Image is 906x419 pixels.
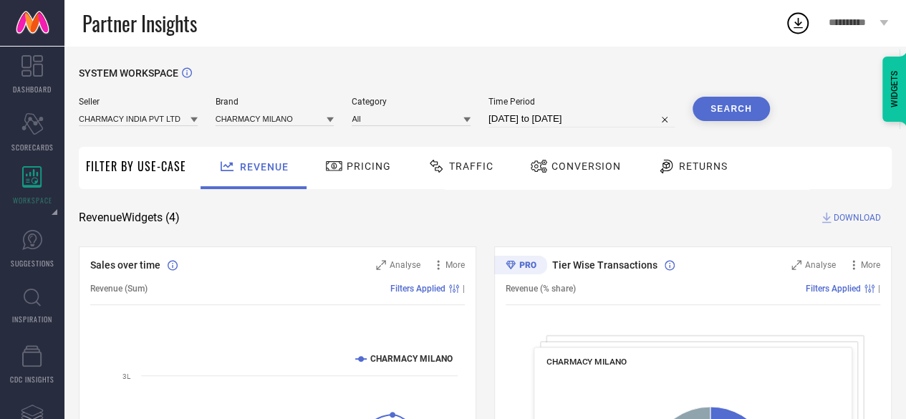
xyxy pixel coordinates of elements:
text: CHARMACY MILANO [370,354,453,364]
span: Filter By Use-Case [86,158,186,175]
span: Pricing [347,160,391,172]
div: Premium [494,256,547,277]
span: Revenue (Sum) [90,284,148,294]
span: Seller [79,97,198,107]
span: SUGGESTIONS [11,258,54,269]
span: Brand [216,97,334,107]
span: SCORECARDS [11,142,54,153]
span: CDC INSIGHTS [10,374,54,385]
span: Filters Applied [806,284,861,294]
span: Revenue Widgets ( 4 ) [79,211,180,225]
span: Conversion [551,160,621,172]
span: Category [352,97,471,107]
span: Returns [679,160,728,172]
span: Revenue (% share) [506,284,576,294]
span: | [463,284,465,294]
span: | [878,284,880,294]
text: 3L [122,372,131,380]
span: Partner Insights [82,9,197,38]
span: DASHBOARD [13,84,52,95]
svg: Zoom [376,260,386,270]
span: CHARMACY MILANO [546,357,627,367]
span: DOWNLOAD [834,211,881,225]
span: SYSTEM WORKSPACE [79,67,178,79]
span: More [861,260,880,270]
span: Revenue [240,161,289,173]
input: Select time period [488,110,675,127]
span: WORKSPACE [13,195,52,206]
span: INSPIRATION [12,314,52,324]
div: Open download list [785,10,811,36]
span: Tier Wise Transactions [552,259,657,271]
span: Filters Applied [390,284,445,294]
span: Sales over time [90,259,160,271]
span: Time Period [488,97,675,107]
span: More [445,260,465,270]
span: Analyse [805,260,836,270]
span: Traffic [449,160,493,172]
button: Search [693,97,770,121]
span: Analyse [390,260,420,270]
svg: Zoom [791,260,801,270]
